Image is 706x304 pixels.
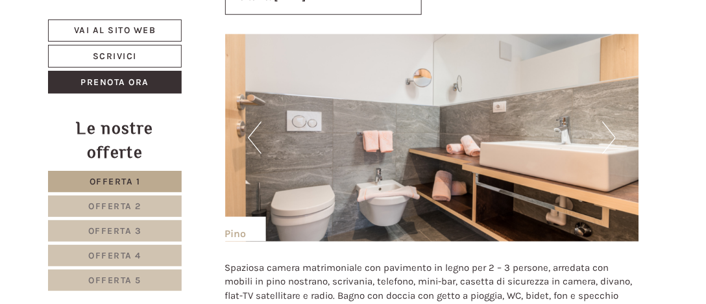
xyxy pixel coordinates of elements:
button: Next [602,121,616,154]
div: Pino [225,217,266,242]
div: Le nostre offerte [48,116,182,164]
div: Hotel B&B Feldmessner [19,38,204,48]
span: Offerta 5 [88,275,141,286]
a: Scrivici [48,45,182,68]
span: Offerta 4 [88,250,141,261]
div: [DATE] [184,10,229,32]
img: image [225,34,639,242]
a: Prenota ora [48,71,182,94]
a: Vai al sito web [48,19,182,42]
button: Previous [248,121,262,154]
small: 07:52 [19,63,204,72]
span: Offerta 3 [88,225,142,236]
span: Offerta 1 [90,176,141,187]
div: Buon giorno, come possiamo aiutarla? [10,35,210,75]
span: Offerta 2 [88,201,141,212]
